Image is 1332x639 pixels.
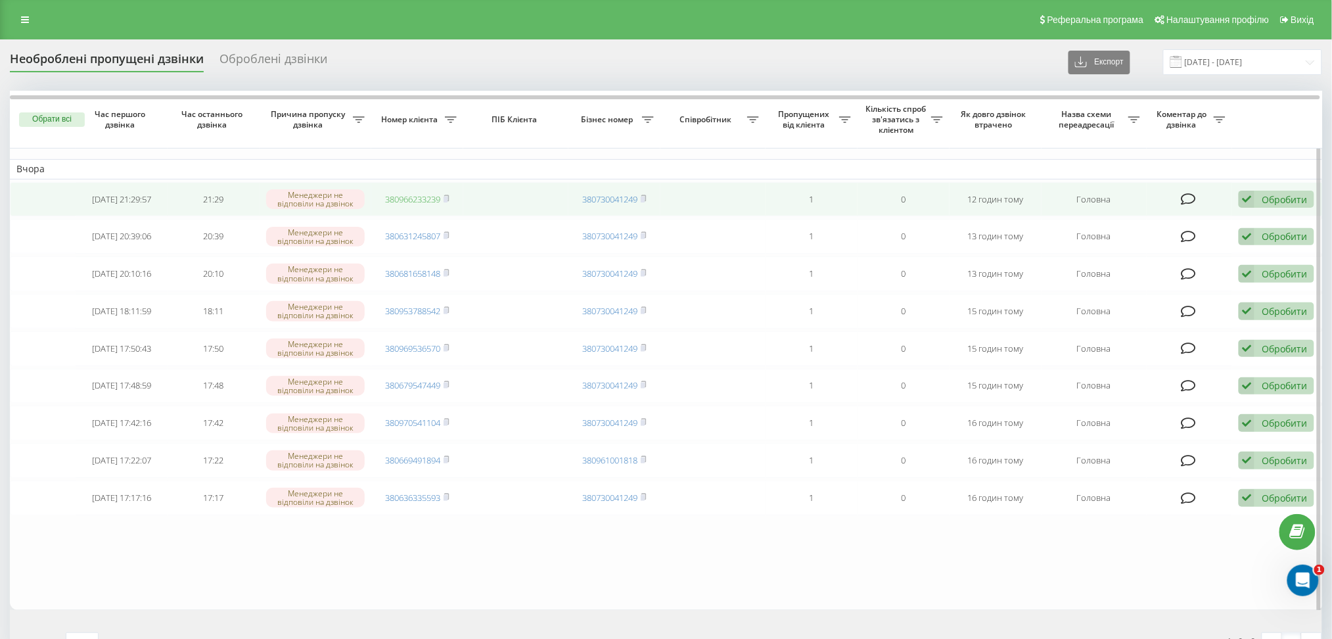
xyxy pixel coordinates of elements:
span: Причина пропуску дзвінка [266,109,353,130]
td: 0 [858,219,950,254]
td: 1 [766,443,858,478]
div: Обробити [1262,379,1307,392]
span: Пропущених від клієнта [772,109,839,130]
div: Менеджери не відповіли на дзвінок [266,264,365,283]
td: 16 годин тому [950,406,1042,440]
div: Обробити [1262,343,1307,355]
div: Менеджери не відповіли на дзвінок [266,339,365,358]
td: 1 [766,481,858,515]
td: 1 [766,369,858,404]
td: [DATE] 17:50:43 [76,331,168,366]
span: Налаштування профілю [1166,14,1269,25]
td: 0 [858,481,950,515]
td: [DATE] 17:48:59 [76,369,168,404]
td: 0 [858,443,950,478]
a: 380969536570 [385,343,440,354]
td: 0 [858,182,950,217]
td: 1 [766,406,858,440]
div: Обробити [1262,193,1307,206]
td: Головна [1042,219,1147,254]
a: 380966233239 [385,193,440,205]
td: 21:29 [168,182,260,217]
td: Головна [1042,481,1147,515]
a: 380730041249 [582,268,637,279]
a: 380953788542 [385,305,440,317]
div: Менеджери не відповіли на дзвінок [266,227,365,247]
a: 380970541104 [385,417,440,429]
td: 16 годин тому [950,443,1042,478]
span: Як довго дзвінок втрачено [960,109,1031,130]
div: Менеджери не відповіли на дзвінок [266,488,365,508]
td: [DATE] 20:10:16 [76,256,168,291]
button: Експорт [1068,51,1130,74]
div: Обробити [1262,492,1307,504]
td: 1 [766,331,858,366]
span: Номер клієнта [378,114,445,125]
td: 0 [858,256,950,291]
td: Головна [1042,294,1147,329]
td: 17:22 [168,443,260,478]
div: Обробити [1262,305,1307,318]
td: Головна [1042,256,1147,291]
span: ПІБ Клієнта [474,114,557,125]
td: 13 годин тому [950,219,1042,254]
a: 380631245807 [385,230,440,242]
td: 0 [858,331,950,366]
td: 1 [766,182,858,217]
button: Обрати всі [19,112,85,127]
a: 380730041249 [582,417,637,429]
span: Вихід [1291,14,1314,25]
span: Кількість спроб зв'язатись з клієнтом [864,104,931,135]
td: [DATE] 18:11:59 [76,294,168,329]
td: 0 [858,369,950,404]
td: Вчора [10,159,1324,179]
div: Менеджери не відповіли на дзвінок [266,189,365,209]
td: 17:50 [168,331,260,366]
td: 1 [766,256,858,291]
td: 17:17 [168,481,260,515]
a: 380730041249 [582,492,637,504]
span: Співробітник [667,114,747,125]
div: Оброблені дзвінки [219,52,327,72]
td: Головна [1042,182,1147,217]
td: 0 [858,406,950,440]
td: 15 годин тому [950,294,1042,329]
a: 380669491894 [385,454,440,466]
span: Час першого дзвінка [86,109,157,130]
td: Головна [1042,331,1147,366]
a: 380730041249 [582,343,637,354]
td: 1 [766,294,858,329]
a: 380730041249 [582,379,637,391]
div: Менеджери не відповіли на дзвінок [266,414,365,433]
td: 18:11 [168,294,260,329]
a: 380961001818 [582,454,637,466]
span: 1 [1314,565,1325,575]
a: 380730041249 [582,305,637,317]
td: 1 [766,219,858,254]
div: Менеджери не відповіли на дзвінок [266,301,365,321]
td: Головна [1042,406,1147,440]
a: 380730041249 [582,193,637,205]
td: 12 годин тому [950,182,1042,217]
td: [DATE] 21:29:57 [76,182,168,217]
span: Коментар до дзвінка [1153,109,1214,130]
td: 17:48 [168,369,260,404]
td: [DATE] 20:39:06 [76,219,168,254]
div: Обробити [1262,268,1307,280]
td: 0 [858,294,950,329]
td: 20:10 [168,256,260,291]
div: Обробити [1262,417,1307,429]
td: [DATE] 17:17:16 [76,481,168,515]
a: 380681658148 [385,268,440,279]
td: 15 годин тому [950,369,1042,404]
a: 380730041249 [582,230,637,242]
td: [DATE] 17:42:16 [76,406,168,440]
div: Менеджери не відповіли на дзвінок [266,450,365,470]
div: Обробити [1262,230,1307,243]
span: Бізнес номер [575,114,642,125]
div: Менеджери не відповіли на дзвінок [266,376,365,396]
td: 16 годин тому [950,481,1042,515]
td: 15 годин тому [950,331,1042,366]
div: Необроблені пропущені дзвінки [10,52,204,72]
td: Головна [1042,443,1147,478]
